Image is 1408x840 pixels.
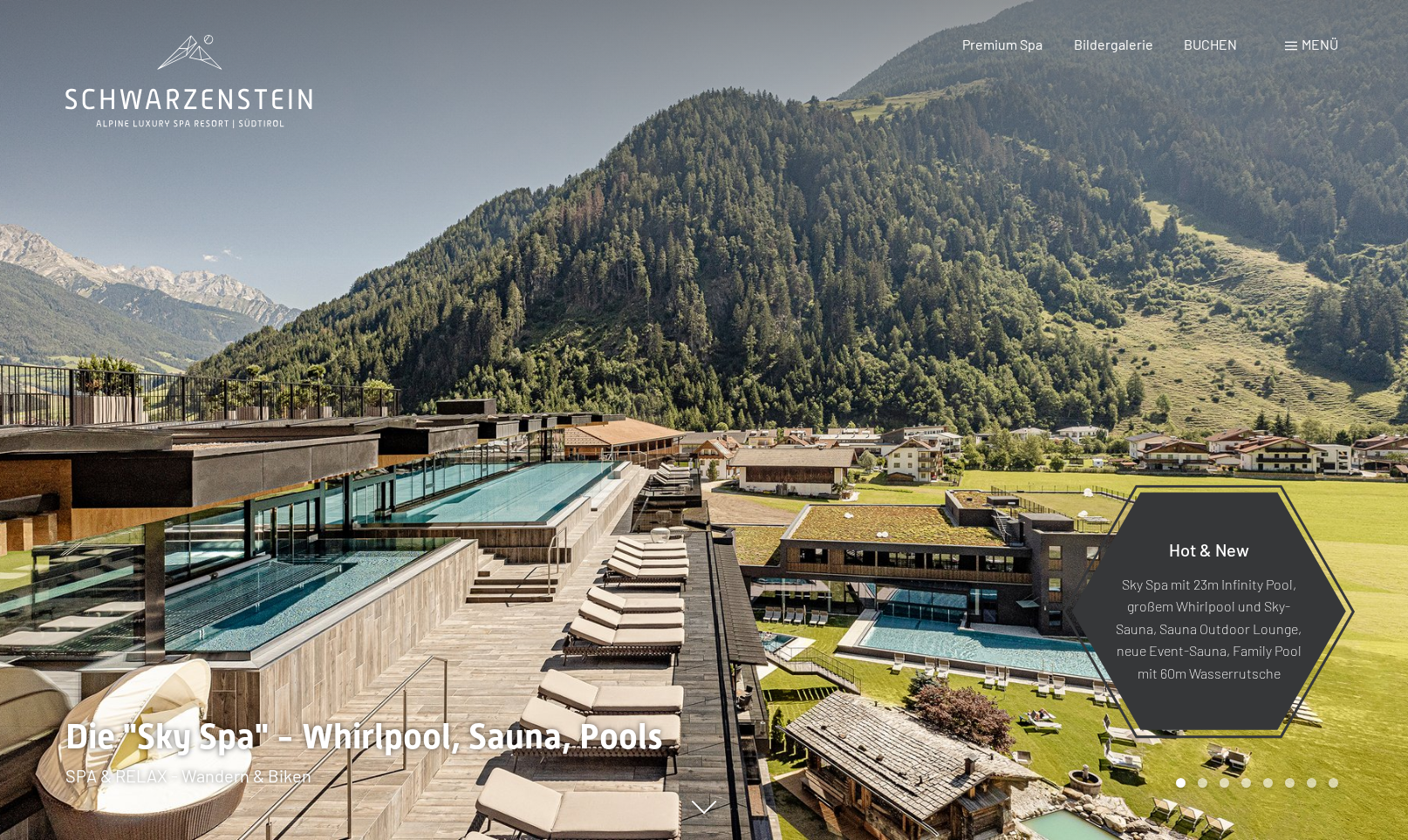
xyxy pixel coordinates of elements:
[1263,778,1273,788] div: Carousel Page 5
[1220,778,1229,788] div: Carousel Page 3
[1070,491,1347,731] a: Hot & New Sky Spa mit 23m Infinity Pool, großem Whirlpool und Sky-Sauna, Sauna Outdoor Lounge, ne...
[962,36,1042,52] a: Premium Spa
[1241,778,1251,788] div: Carousel Page 4
[1302,36,1338,52] span: Menü
[1184,36,1237,52] a: BUCHEN
[1176,778,1186,788] div: Carousel Page 1 (Current Slide)
[1329,778,1338,788] div: Carousel Page 8
[1074,36,1153,52] a: Bildergalerie
[1169,538,1249,559] span: Hot & New
[1170,778,1338,788] div: Carousel Pagination
[1307,778,1316,788] div: Carousel Page 7
[1114,572,1303,684] p: Sky Spa mit 23m Infinity Pool, großem Whirlpool und Sky-Sauna, Sauna Outdoor Lounge, neue Event-S...
[1285,778,1295,788] div: Carousel Page 6
[1198,778,1207,788] div: Carousel Page 2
